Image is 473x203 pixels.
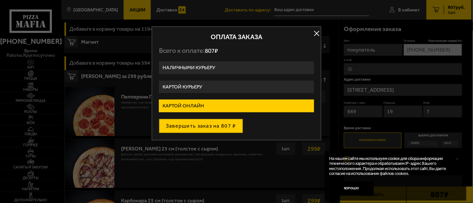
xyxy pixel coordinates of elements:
[159,47,314,55] p: Всего к оплате:
[159,100,314,112] label: Картой онлайн
[329,181,374,196] button: Хорошо
[159,119,243,133] button: Завершить заказ на 807 ₽
[159,81,314,93] label: Картой курьеру
[205,47,218,55] span: 807 ₽
[159,61,314,74] label: Наличными курьеру
[159,34,314,40] h2: Оплата заказа
[329,156,458,176] p: На нашем сайте мы используем cookie для сбора информации технического характера и обрабатываем IP...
